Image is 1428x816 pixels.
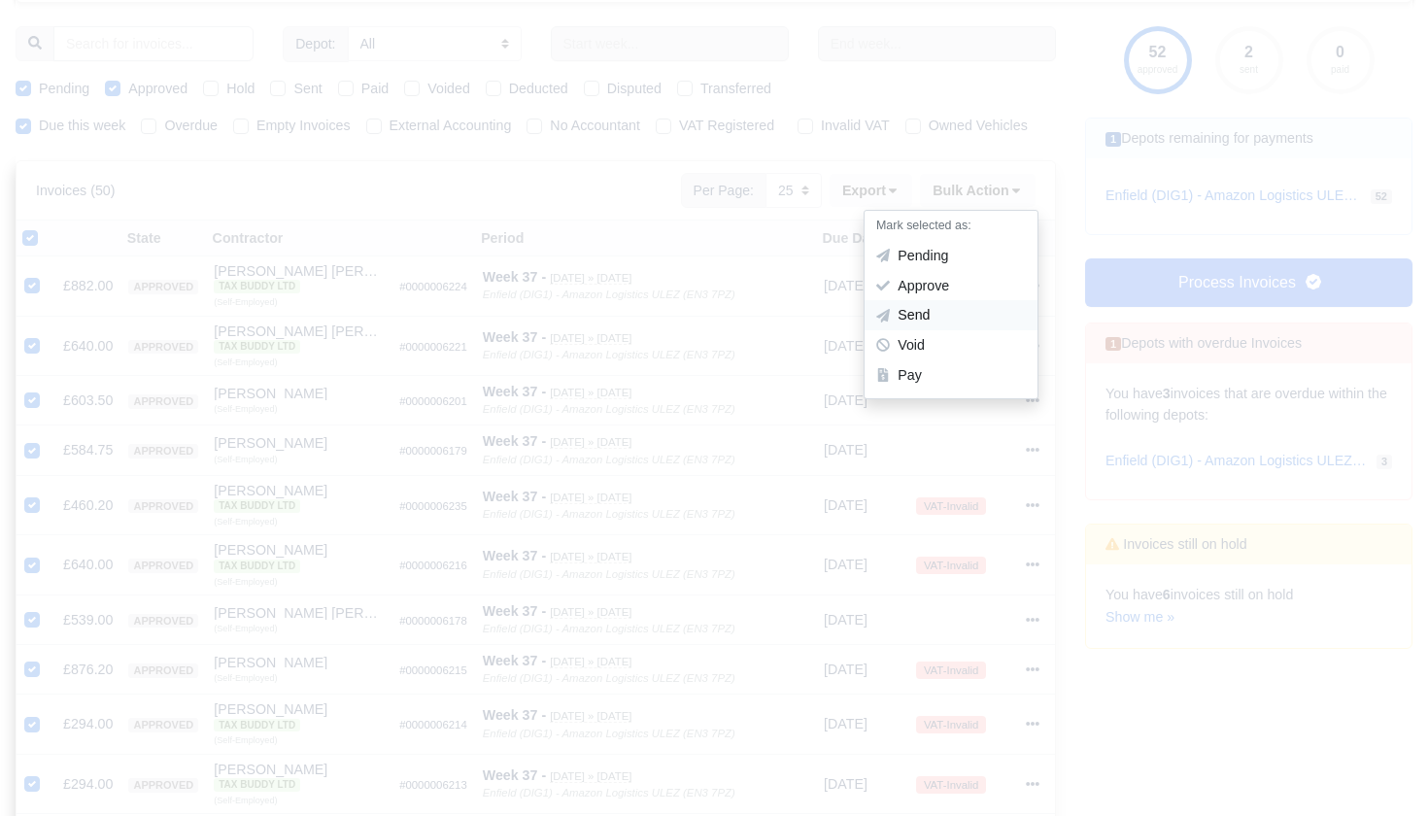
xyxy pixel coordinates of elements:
div: Pay [865,360,1037,391]
div: Approve [865,271,1037,301]
h6: Mark selected as: [865,211,1037,241]
div: Pending [865,241,1037,271]
iframe: Chat Widget [1331,723,1428,816]
div: Void [865,330,1037,360]
div: Send [865,301,1037,331]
